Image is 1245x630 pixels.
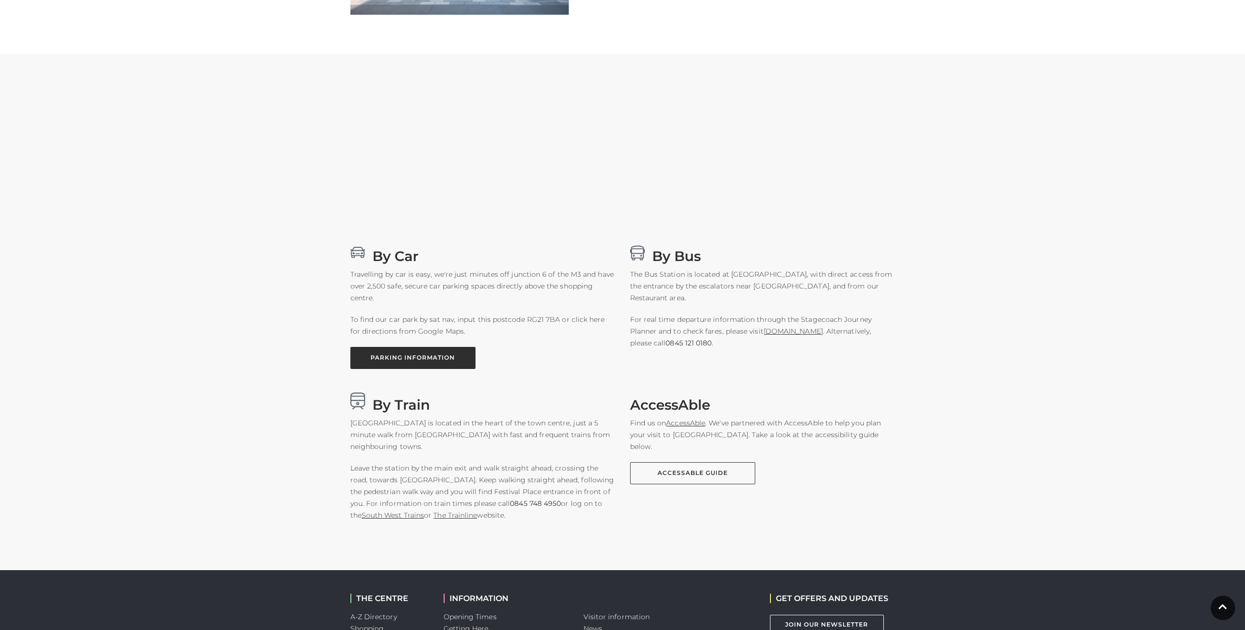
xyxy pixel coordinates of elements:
a: Visitor information [583,612,650,621]
h3: By Train [350,393,615,410]
a: A-Z Directory [350,612,397,621]
p: Leave the station by the main exit and walk straight ahead, crossing the road, towards [GEOGRAPHI... [350,462,615,521]
a: Opening Times [444,612,497,621]
a: AccessAble Guide [630,462,755,484]
a: 0845 121 0180 [665,337,712,349]
p: [GEOGRAPHIC_DATA] is located in the heart of the town centre, just a 5 minute walk from [GEOGRAPH... [350,417,615,452]
a: PARKING INFORMATION [350,347,476,369]
h2: GET OFFERS AND UPDATES [770,594,888,603]
p: Find us on . We've partnered with AccessAble to help you plan your visit to [GEOGRAPHIC_DATA]. Ta... [630,417,895,452]
h2: THE CENTRE [350,594,429,603]
a: AccessAble [666,419,705,427]
a: The Trainline [433,511,477,520]
h2: INFORMATION [444,594,569,603]
p: To find our car park by sat nav, input this postcode RG21 7BA or click here for directions from G... [350,314,615,337]
h3: AccessAble [630,393,895,410]
a: 0845 748 4950 [510,498,561,509]
p: Travelling by car is easy, we're just minutes off junction 6 of the M3 and have over 2,500 safe, ... [350,268,615,304]
p: For real time departure information through the Stagecoach Journey Planner and to check fares, pl... [630,314,895,349]
h3: By Car [350,244,615,261]
h3: By Bus [630,244,895,261]
p: The Bus Station is located at [GEOGRAPHIC_DATA], with direct access from the entrance by the esca... [630,268,895,304]
a: [DOMAIN_NAME] [764,327,823,336]
a: South West Trains [362,511,424,520]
